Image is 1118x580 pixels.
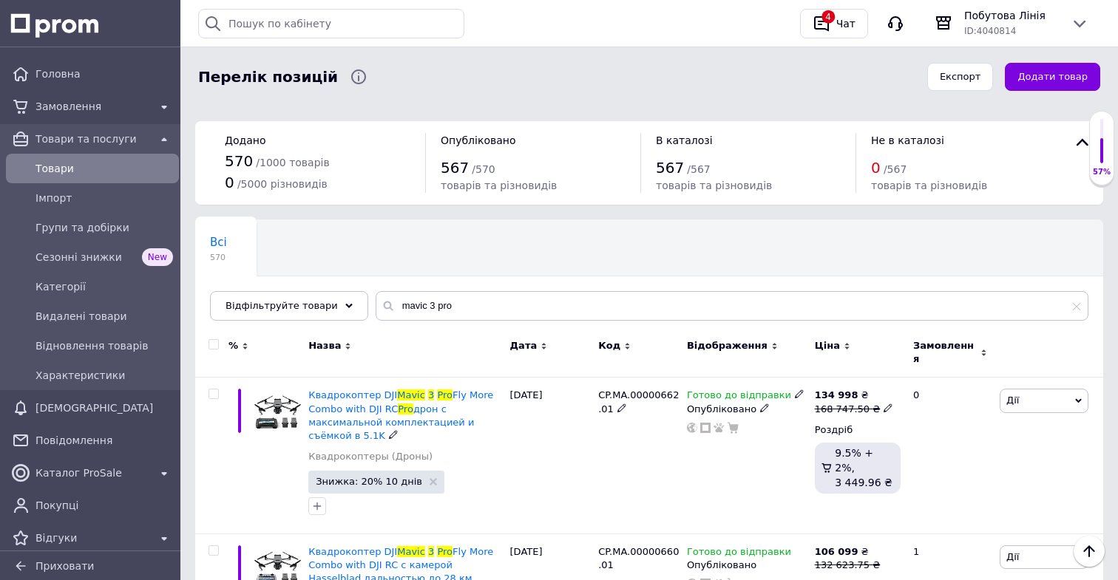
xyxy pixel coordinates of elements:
[913,339,977,366] span: Замовлення
[35,161,173,176] span: Товари
[142,248,173,266] span: New
[871,180,987,191] span: товарів та різновидів
[35,279,173,294] span: Категорії
[815,339,840,352] span: Ціна
[656,180,772,191] span: товарів та різновидів
[472,163,495,175] span: / 570
[835,477,892,488] span: 3 449.96 ₴
[815,389,858,400] b: 134 998
[904,378,996,533] div: 0
[376,291,1088,321] input: Пошук по назві позиції, артикулу і пошуковим запитам
[210,252,227,263] span: 570
[398,403,413,414] span: Pro
[656,134,713,146] span: В каталозі
[437,546,453,557] span: Pro
[441,180,557,191] span: товарів та різновидів
[254,389,301,435] img: Квадрокоптер DJI Mavic 3 Pro Fly More Combo with DJI RC Pro дрон с максимальной комплектацией и с...
[308,546,397,557] span: Квадрокоптер DJI
[35,66,173,81] span: Головна
[256,157,329,168] span: / 1000 товарів
[964,26,1016,36] span: ID: 4040814
[815,389,894,402] div: ₴
[441,134,516,146] span: Опубліковано
[687,559,807,572] div: Опубліковано
[237,178,328,190] span: / 5000 різновидів
[35,433,173,448] span: Повідомлення
[35,400,173,415] span: [DEMOGRAPHIC_DATA]
[1006,551,1019,562] span: Дії
[964,8,1059,23] span: Побутова Лінія
[228,339,238,352] span: %
[316,477,422,486] span: Знижка: 20% 10 днів
[871,134,944,146] span: Не в каталозі
[835,447,873,474] span: 9.5% + 2%,
[35,250,136,265] span: Сезонні знижки
[225,134,265,146] span: Додано
[871,159,881,177] span: 0
[598,546,679,570] span: CP.MA.00000660.01
[1005,63,1100,92] button: Додати товар
[35,338,173,353] span: Відновлення товарів
[815,423,901,437] div: Роздріб
[598,339,620,352] span: Код
[210,236,227,249] span: Всі
[687,339,768,352] span: Відображення
[815,545,881,559] div: ₴
[226,300,338,311] span: Відфільтруйте товари
[198,9,464,38] input: Пошук по кабінету
[815,559,881,572] div: 132 623.75 ₴
[1074,536,1105,567] button: Наверх
[35,498,173,513] span: Покупці
[437,389,453,400] span: Pro
[1006,395,1019,406] span: Дії
[308,389,397,400] span: Квадрокоптер DJI
[800,9,868,38] button: 4Чат
[1090,167,1114,177] div: 57%
[35,220,173,235] span: Групи та добірки
[35,191,173,205] span: Імпорт
[308,389,493,414] span: Fly More Combo with DJI RC
[884,163,907,175] span: / 567
[35,99,149,114] span: Замовлення
[308,403,474,441] span: дрон с максимальной комплектацией и съёмкой в 5.1K
[815,403,894,416] div: 168 747.50 ₴
[35,309,173,324] span: Видалені товари
[815,546,858,557] b: 106 099
[198,66,338,88] span: Перелік позицій
[35,560,94,572] span: Приховати
[35,465,149,480] span: Каталог ProSale
[428,389,434,400] span: 3
[428,546,434,557] span: 3
[687,163,710,175] span: / 567
[687,389,791,405] span: Готово до відправки
[308,450,433,463] a: Квадрокоптеры (Дроны)
[225,174,234,191] span: 0
[308,339,341,352] span: Назва
[510,339,538,352] span: Дата
[397,546,425,557] span: Mavic
[507,378,595,533] div: [DATE]
[833,13,858,35] div: Чат
[656,159,684,177] span: 567
[687,546,791,562] span: Готово до відправки
[441,159,469,177] span: 567
[687,403,807,416] div: Опубліковано
[35,530,149,545] span: Відгуки
[308,389,493,441] a: Квадрокоптер DJIMavic3ProFly More Combo with DJI RCProдрон с максимальной комплектацией и съёмкой...
[35,368,173,383] span: Характеристики
[927,63,994,92] button: Експорт
[225,152,253,170] span: 570
[397,389,425,400] span: Mavic
[35,132,149,146] span: Товари та послуги
[598,389,679,414] span: CP.MA.00000662.01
